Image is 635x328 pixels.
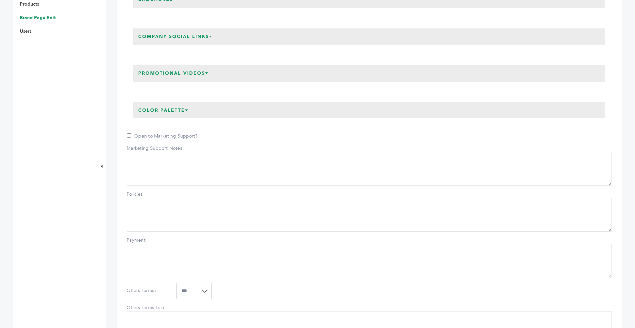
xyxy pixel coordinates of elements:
label: Payment [127,237,173,244]
label: Offers Terms? [127,287,173,294]
a: Users [20,28,31,34]
label: Marketing Support Notes [127,145,182,152]
label: Open to Marketing Support? [127,133,198,140]
h3: Promotional Videos [133,65,214,82]
h3: Color Palette [133,102,193,119]
a: Brand Page Edit [20,15,56,21]
label: Offers Terms Text [127,305,173,311]
label: Policies [127,191,173,198]
h3: Company Social Links [133,28,218,45]
input: Open to Marketing Support? [127,133,131,138]
a: Products [20,1,39,7]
